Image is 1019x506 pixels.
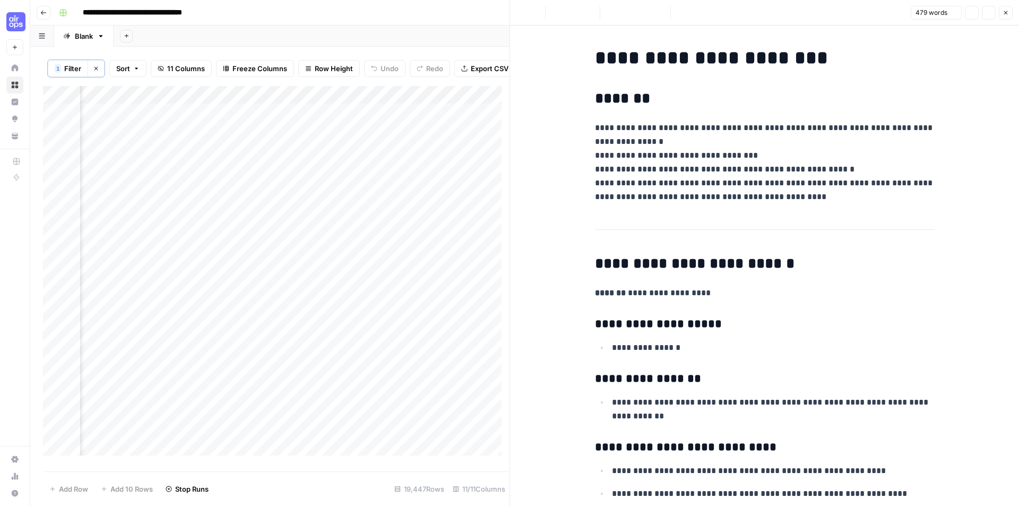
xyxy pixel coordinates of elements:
[59,484,88,494] span: Add Row
[175,484,209,494] span: Stop Runs
[911,6,962,20] button: 479 words
[159,481,215,498] button: Stop Runs
[6,485,23,502] button: Help + Support
[109,60,146,77] button: Sort
[6,12,25,31] img: Cohort 5 Logo
[94,481,159,498] button: Add 10 Rows
[216,60,294,77] button: Freeze Columns
[64,63,81,74] span: Filter
[364,60,405,77] button: Undo
[43,481,94,498] button: Add Row
[6,127,23,144] a: Your Data
[315,63,353,74] span: Row Height
[48,60,88,77] button: 1Filter
[116,63,130,74] span: Sort
[426,63,443,74] span: Redo
[6,59,23,76] a: Home
[454,60,515,77] button: Export CSV
[167,63,205,74] span: 11 Columns
[75,31,93,41] div: Blank
[110,484,153,494] span: Add 10 Rows
[6,468,23,485] a: Usage
[6,451,23,468] a: Settings
[298,60,360,77] button: Row Height
[448,481,509,498] div: 11/11 Columns
[56,64,59,73] span: 1
[410,60,450,77] button: Redo
[232,63,287,74] span: Freeze Columns
[6,93,23,110] a: Insights
[471,63,508,74] span: Export CSV
[381,63,399,74] span: Undo
[6,76,23,93] a: Browse
[151,60,212,77] button: 11 Columns
[390,481,448,498] div: 19,447 Rows
[6,8,23,35] button: Workspace: Cohort 5
[916,8,947,18] span: 479 words
[54,25,114,47] a: Blank
[6,110,23,127] a: Opportunities
[55,64,61,73] div: 1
